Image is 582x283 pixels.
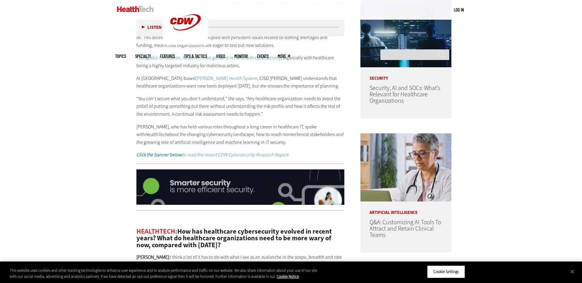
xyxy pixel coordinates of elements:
strong: [PERSON_NAME]: [136,254,170,260]
a: [PERSON_NAME] Health System [196,75,257,82]
img: Home [117,6,154,12]
button: Cookie Settings [427,265,465,278]
strong: Click the banner below [136,151,182,158]
p: At [GEOGRAPHIC_DATA]-based , CISO [PERSON_NAME] understands that healthcare organizations want ne... [136,75,344,90]
a: Security, AI and SOCs: What’s Relevant for Healthcare Organizations [370,84,440,105]
span: HEALTHTECH: [136,227,177,236]
div: User menu [454,7,464,13]
span: Topics [115,54,126,58]
a: Log in [454,7,464,12]
img: x_security_q325_animated_click_desktop_03 [136,169,344,205]
p: Artificial Intelligence [360,201,451,215]
span: Specialty [135,54,151,58]
a: Features [160,54,175,58]
a: More information about your privacy [277,274,299,279]
p: “You can't secure what you don't understand,” she says. “Any healthcare organization needs to avo... [136,95,344,118]
a: Video [216,54,225,58]
p: Security [360,67,451,81]
a: Click the banner belowto read the recent CDW Cybersecurity Research Report. [136,151,289,158]
div: This website uses cookies and other tracking technologies to enhance user experience and to analy... [10,268,320,279]
em: to read the recent CDW Cybersecurity Research Report. [136,151,289,158]
a: CDW [163,40,208,46]
a: Events [257,54,269,58]
p: [PERSON_NAME], who has held various roles throughout a long career in healthcare IT, spoke with a... [136,123,344,146]
button: Close [566,265,579,278]
em: HealthTech [145,131,167,138]
img: doctor on laptop [360,133,451,201]
a: MonITor [234,54,248,58]
span: More [278,54,290,58]
a: Q&A: Customizing AI Tools To Attract and Retain Clinical Teams [370,218,441,239]
h2: How has healthcare cybersecurity evolved in recent years? What do healthcare organizations need t... [136,228,344,248]
a: Tips & Tactics [184,54,207,58]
